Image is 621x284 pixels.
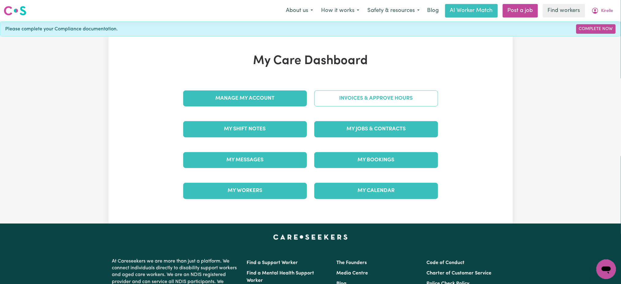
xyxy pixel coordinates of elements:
button: Safety & resources [363,4,424,17]
a: Complete Now [576,24,616,34]
a: My Jobs & Contracts [314,121,438,137]
a: Careseekers home page [273,235,348,240]
a: My Messages [183,152,307,168]
a: My Workers [183,183,307,199]
a: Charter of Customer Service [426,271,491,276]
iframe: Button to launch messaging window [596,259,616,279]
a: Invoices & Approve Hours [314,90,438,106]
a: Find a Mental Health Support Worker [247,271,314,283]
a: AI Worker Match [445,4,498,17]
a: Code of Conduct [426,260,464,265]
a: Manage My Account [183,90,307,106]
a: Find workers [543,4,585,17]
a: My Bookings [314,152,438,168]
span: Kirelle [601,8,613,14]
a: My Shift Notes [183,121,307,137]
a: My Calendar [314,183,438,199]
h1: My Care Dashboard [180,54,442,68]
span: Please complete your Compliance documentation. [5,25,118,33]
a: Post a job [503,4,538,17]
a: The Founders [337,260,367,265]
a: Careseekers logo [4,4,26,18]
img: Careseekers logo [4,5,26,16]
a: Media Centre [337,271,368,276]
button: How it works [317,4,363,17]
button: About us [282,4,317,17]
a: Blog [424,4,443,17]
a: Find a Support Worker [247,260,298,265]
button: My Account [588,4,617,17]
